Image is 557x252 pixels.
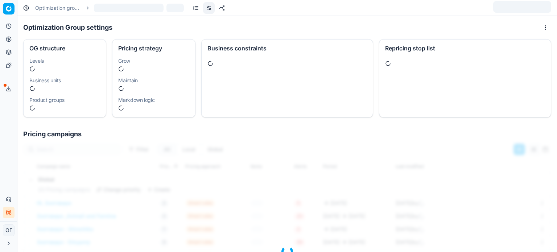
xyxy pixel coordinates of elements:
div: OG structure [29,45,100,51]
dt: Grow [118,58,189,63]
span: ОГ [3,225,14,236]
div: Business constraints [207,45,367,51]
h1: Optimization Group settings [23,22,112,33]
button: ОГ [3,224,15,236]
h1: Pricing campaigns [17,129,557,139]
div: Pricing strategy [118,45,189,51]
dt: Maintain [118,78,189,83]
dt: Product groups [29,98,100,103]
dt: Business units [29,78,100,83]
dt: Markdown logic [118,98,189,103]
div: Repricing stop list [385,45,545,51]
nav: breadcrumb [35,4,184,12]
a: Optimization groups [35,4,82,12]
dt: Levels [29,58,100,63]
